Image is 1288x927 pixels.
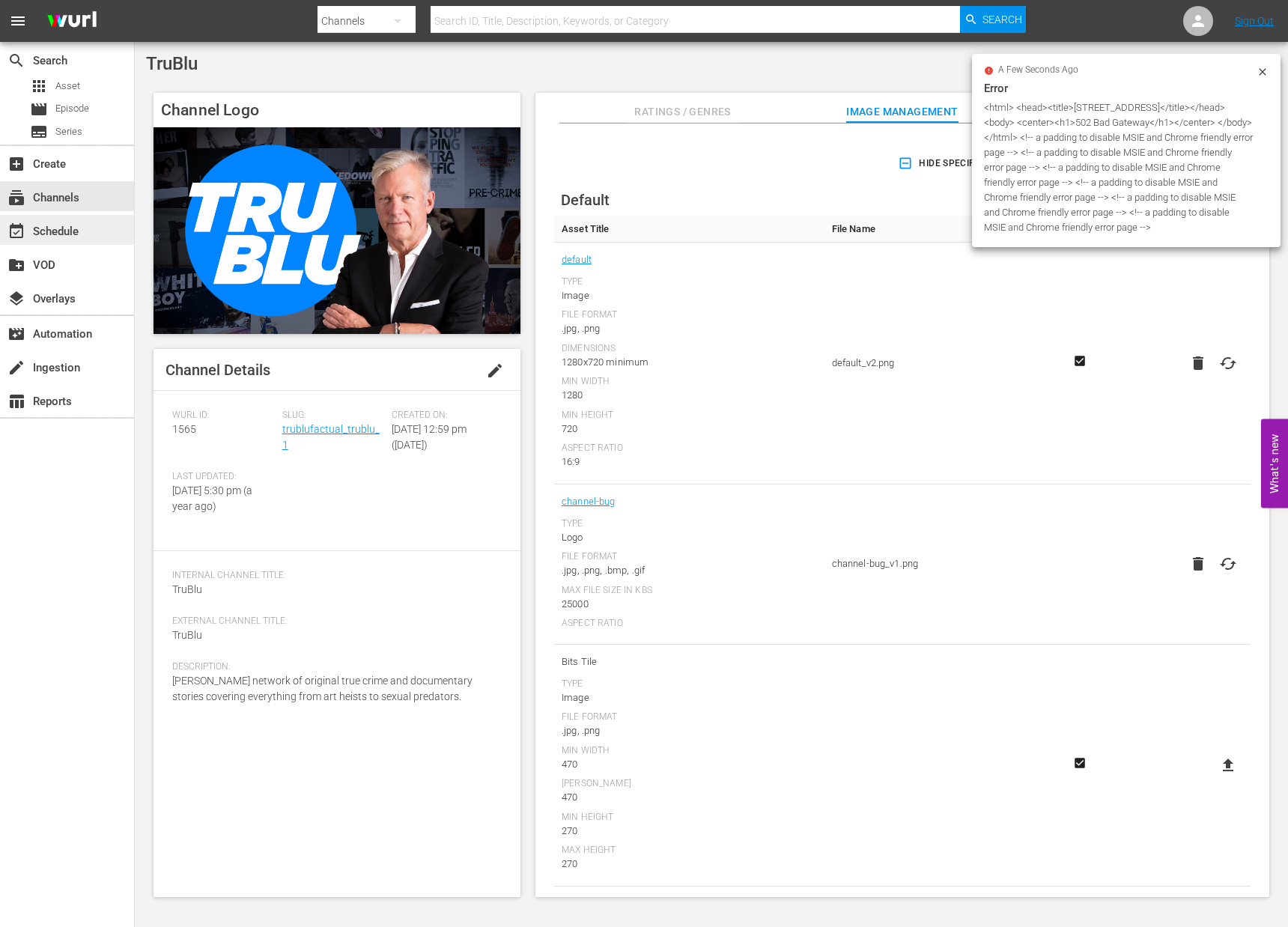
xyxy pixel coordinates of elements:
[562,585,817,597] div: Max File Size In Kbs
[562,492,616,511] a: channel-bug
[562,309,817,321] div: File Format
[562,597,817,612] div: 25000
[392,410,494,422] span: Created On:
[562,745,817,757] div: Min Width
[824,243,1052,484] td: default_v2.png
[562,824,817,839] div: 270
[562,455,817,469] div: 16:9
[901,156,1015,171] span: Hide Specifications
[172,583,202,595] span: TruBlu
[7,359,25,377] span: Ingestion
[562,778,817,790] div: [PERSON_NAME]
[172,570,494,582] span: Internal Channel Title:
[562,250,592,270] a: default
[562,376,817,388] div: Min Width
[146,53,198,74] span: TruBlu
[998,64,1078,76] span: a few seconds ago
[9,12,27,30] span: menu
[172,616,494,627] span: External Channel Title:
[172,410,275,422] span: Wurl ID:
[562,530,817,545] div: Logo
[562,321,817,336] div: .jpg, .png
[172,661,494,673] span: Description:
[172,423,196,435] span: 1565
[1071,354,1089,368] svg: Required
[562,690,817,705] div: Image
[30,100,48,118] span: Episode
[562,652,817,672] span: Bits Tile
[562,422,817,437] div: 720
[846,103,959,121] span: Image Management
[562,812,817,824] div: Min Height
[562,410,817,422] div: Min Height
[895,142,1021,184] button: Hide Specifications
[30,123,48,141] span: Series
[1235,15,1274,27] a: Sign Out
[562,894,817,914] span: Bits Banner
[172,484,252,512] span: [DATE] 5:30 pm (a year ago)
[562,678,817,690] div: Type
[7,155,25,173] span: Create
[172,471,275,483] span: Last Updated:
[562,518,817,530] div: Type
[984,100,1253,235] div: <html> <head><title>[STREET_ADDRESS]</title></head> <body> <center><h1>502 Bad Gateway</h1></cent...
[562,563,817,578] div: .jpg, .png, .bmp, .gif
[562,388,817,403] div: 1280
[562,355,817,370] div: 1280x720 minimum
[562,857,817,872] div: 270
[477,353,513,389] button: edit
[562,790,817,805] div: 470
[165,361,270,379] span: Channel Details
[561,191,610,209] span: Default
[562,723,817,738] div: .jpg, .png
[7,189,25,207] span: Channels
[984,79,1269,97] div: Error
[982,6,1022,33] span: Search
[392,423,467,451] span: [DATE] 12:59 pm ([DATE])
[1071,756,1089,770] svg: Required
[562,276,817,288] div: Type
[154,127,520,334] img: TruBlu
[7,290,25,308] span: Overlays
[172,629,202,641] span: TruBlu
[562,443,817,455] div: Aspect Ratio
[562,551,817,563] div: File Format
[562,618,817,630] div: Aspect Ratio
[55,79,80,94] span: Asset
[172,675,473,702] span: [PERSON_NAME] network of original true crime and documentary stories covering everything from art...
[824,216,1052,243] th: File Name
[486,362,504,380] span: edit
[562,757,817,772] div: 470
[30,77,48,95] span: Asset
[562,288,817,303] div: Image
[562,711,817,723] div: File Format
[36,4,108,39] img: ans4CAIJ8jUAAAAAAAAAAAAAAAAAAAAAAAAgQb4GAAAAAAAAAAAAAAAAAAAAAAAAJMjXAAAAAAAAAAAAAAAAAAAAAAAAgAT5G...
[55,124,82,139] span: Series
[282,423,380,451] a: trublufactual_trublu_1
[282,410,385,422] span: Slug:
[7,392,25,410] span: Reports
[562,343,817,355] div: Dimensions
[7,222,25,240] span: Schedule
[627,103,739,121] span: Ratings / Genres
[960,6,1026,33] button: Search
[7,256,25,274] span: VOD
[562,845,817,857] div: Max Height
[7,325,25,343] span: Automation
[1261,419,1288,508] button: Open Feedback Widget
[554,216,824,243] th: Asset Title
[154,93,520,127] h4: Channel Logo
[7,52,25,70] span: Search
[824,484,1052,645] td: channel-bug_v1.png
[55,101,89,116] span: Episode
